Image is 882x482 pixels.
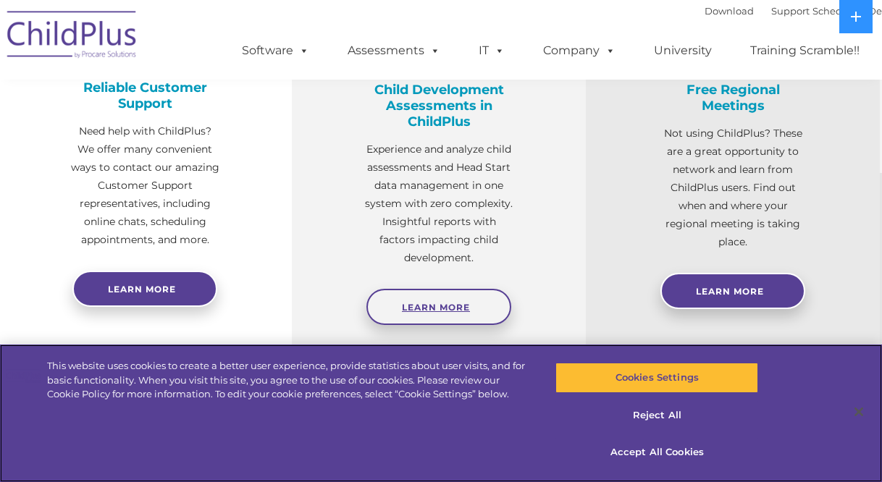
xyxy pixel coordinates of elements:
p: Not using ChildPlus? These are a great opportunity to network and learn from ChildPlus users. Fin... [658,124,807,251]
button: Reject All [555,400,758,431]
span: Last name [197,96,241,106]
button: Close [843,396,875,428]
div: This website uses cookies to create a better user experience, provide statistics about user visit... [47,359,529,402]
a: Support [771,5,810,17]
a: IT [464,36,519,65]
p: Need help with ChildPlus? We offer many convenient ways to contact our amazing Customer Support r... [70,122,219,249]
a: Learn More [366,289,511,325]
a: Learn more [72,271,217,307]
button: Accept All Cookies [555,437,758,468]
a: Training Scramble!! [736,36,874,65]
a: Learn More [660,273,805,309]
span: Phone number [197,155,259,166]
h4: Child Development Assessments in ChildPlus [364,82,513,130]
a: Assessments [333,36,455,65]
span: Learn more [108,284,176,295]
p: Experience and analyze child assessments and Head Start data management in one system with zero c... [364,140,513,267]
h4: Reliable Customer Support [70,80,219,111]
h4: Free Regional Meetings [658,82,807,114]
a: Download [705,5,754,17]
button: Cookies Settings [555,363,758,393]
a: Software [227,36,324,65]
span: Learn More [696,286,764,297]
a: Company [529,36,630,65]
a: University [639,36,726,65]
span: Learn More [402,302,470,313]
